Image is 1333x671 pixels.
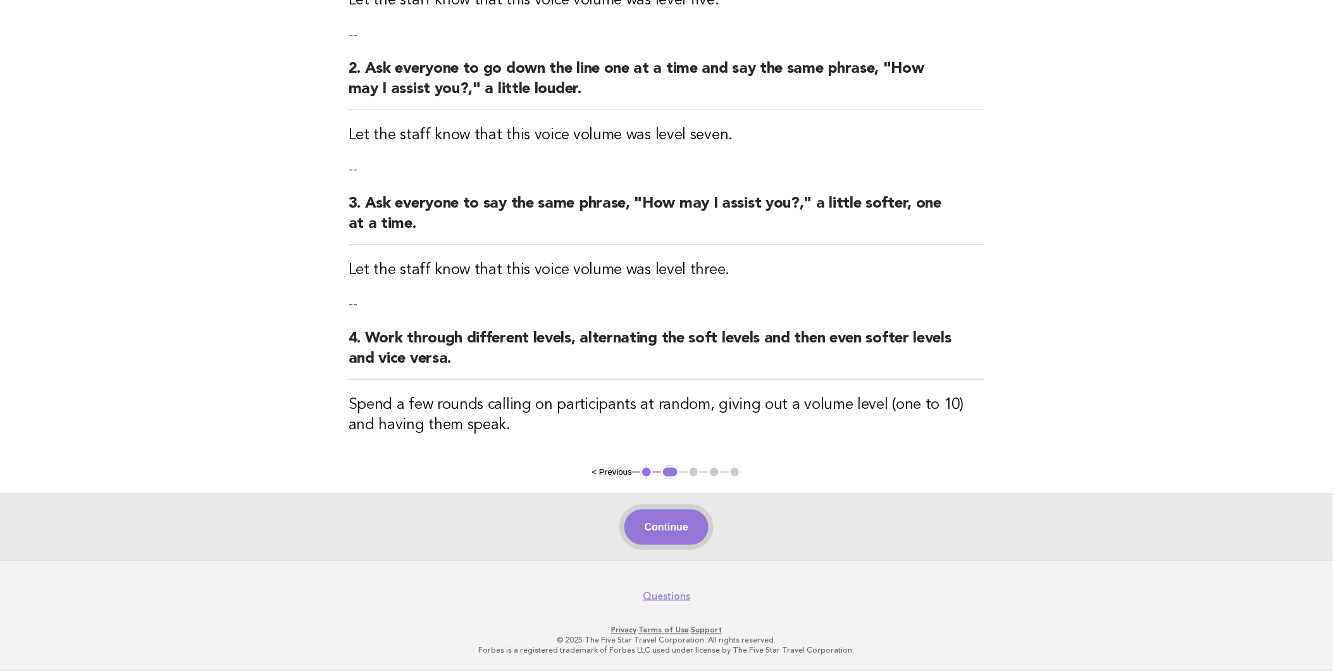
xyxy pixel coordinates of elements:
p: · · [280,625,1054,636]
a: Support [691,626,722,635]
a: Privacy [611,626,636,635]
button: Continue [624,510,709,545]
h3: Spend a few rounds calling on participants at random, giving out a volume level (one to 10) and h... [349,395,985,436]
a: Questions [643,590,690,603]
p: -- [349,26,985,44]
p: -- [349,161,985,179]
p: Forbes is a registered trademark of Forbes LLC used under license by The Five Star Travel Corpora... [280,646,1054,656]
h2: 2. Ask everyone to go down the line one at a time and say the same phrase, "How may I assist you?... [349,59,985,110]
p: -- [349,296,985,313]
h3: Let the staff know that this voice volume was level three. [349,260,985,280]
button: < Previous [592,467,632,477]
button: 1 [640,466,653,479]
p: © 2025 The Five Star Travel Corporation. All rights reserved. [280,636,1054,646]
a: Terms of Use [638,626,689,635]
h2: 3. Ask everyone to say the same phrase, "How may I assist you?," a little softer, one at a time. [349,194,985,245]
button: 2 [661,466,679,479]
h3: Let the staff know that this voice volume was level seven. [349,125,985,146]
h2: 4. Work through different levels, alternating the soft levels and then even softer levels and vic... [349,329,985,380]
